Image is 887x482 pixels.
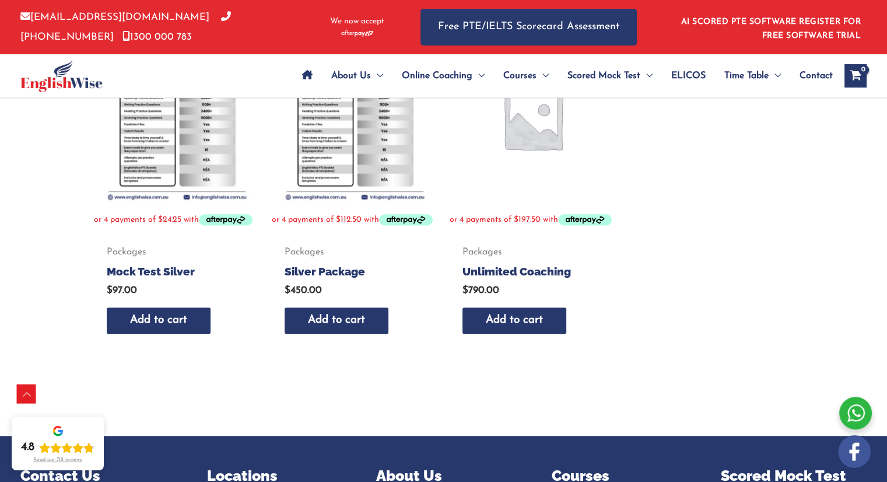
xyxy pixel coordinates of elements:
a: Unlimited Coaching [462,264,602,284]
span: About Us [331,55,371,96]
bdi: 790.00 [462,285,499,295]
div: 4.8 [21,441,34,455]
a: Mock Test Silver [107,264,246,284]
span: Menu Toggle [537,55,549,96]
span: Menu Toggle [640,55,653,96]
a: About UsMenu Toggle [322,55,392,96]
span: ELICOS [671,55,706,96]
a: 1300 000 783 [122,32,192,42]
img: cropped-ew-logo [20,60,103,92]
a: AI SCORED PTE SOFTWARE REGISTER FOR FREE SOFTWARE TRIAL [681,18,861,40]
a: Add to cart: “Mock Test Silver” [107,308,211,334]
span: Packages [285,246,424,259]
span: Packages [462,246,602,259]
span: Menu Toggle [472,55,485,96]
a: Scored Mock TestMenu Toggle [558,55,662,96]
a: Silver Package [285,264,424,284]
a: View Shopping Cart, empty [844,64,867,88]
img: Silver Package [272,36,438,202]
a: Free PTE/IELTS Scorecard Assessment [420,9,637,46]
span: Menu Toggle [769,55,781,96]
span: Packages [107,246,246,259]
span: $ [285,285,290,295]
span: Menu Toggle [371,55,383,96]
a: Add to cart: “Silver Package” [285,308,388,334]
h2: Unlimited Coaching [462,264,602,279]
span: We now accept [330,16,384,27]
bdi: 97.00 [107,285,137,295]
h2: Silver Package [285,264,424,279]
a: Time TableMenu Toggle [715,55,790,96]
bdi: 450.00 [285,285,322,295]
span: Time Table [724,55,769,96]
aside: Header Widget 1 [674,8,867,46]
div: Read our 718 reviews [33,457,82,463]
a: [EMAIL_ADDRESS][DOMAIN_NAME] [20,12,209,22]
a: [PHONE_NUMBER] [20,12,231,41]
img: Afterpay-Logo [341,30,373,37]
img: white-facebook.png [838,435,871,468]
h2: Mock Test Silver [107,264,246,279]
a: Online CoachingMenu Toggle [392,55,494,96]
span: Online Coaching [402,55,472,96]
a: Contact [790,55,833,96]
div: Rating: 4.8 out of 5 [21,441,94,455]
span: Scored Mock Test [567,55,640,96]
img: Placeholder [450,36,616,202]
img: Mock Test Silver [94,36,260,202]
span: $ [107,285,113,295]
span: Contact [800,55,833,96]
span: $ [462,285,468,295]
a: ELICOS [662,55,715,96]
a: Add to cart: “Unlimited Coaching” [462,308,566,334]
nav: Site Navigation: Main Menu [293,55,833,96]
span: Courses [503,55,537,96]
a: CoursesMenu Toggle [494,55,558,96]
